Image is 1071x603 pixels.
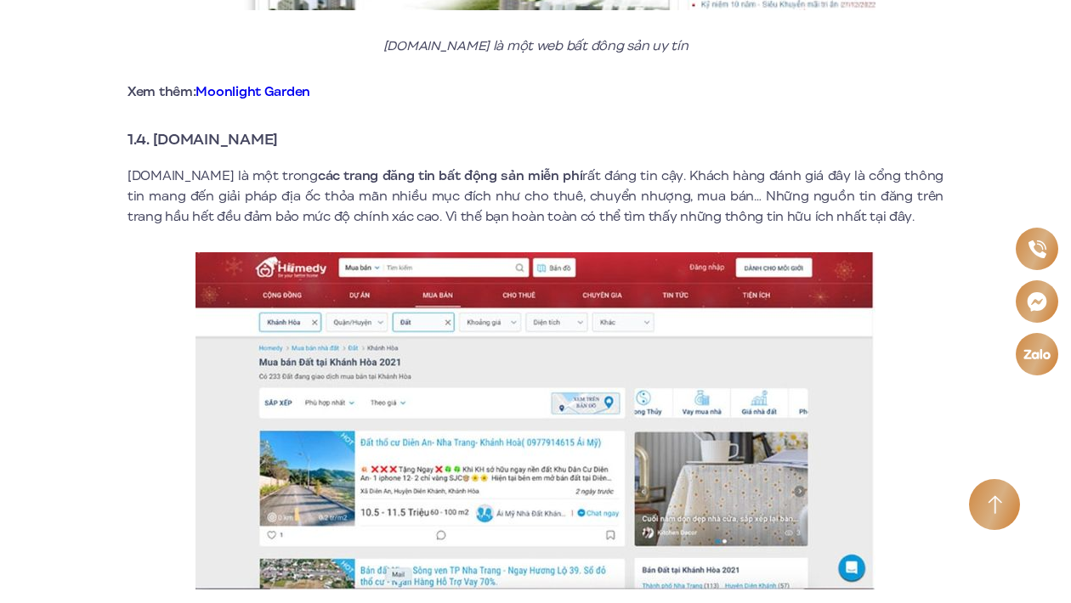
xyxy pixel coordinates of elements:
[127,166,943,227] p: [DOMAIN_NAME] là một trong rất đáng tin cậy. Khách hàng đánh giá đây là cổng thông tin mang đến g...
[318,166,583,185] strong: các trang đăng tin bất động sản miễn phí
[383,37,688,55] em: [DOMAIN_NAME] là một web bất đông sản uy tín
[1026,290,1047,312] img: Messenger icon
[1023,348,1051,359] img: Zalo icon
[195,82,310,101] a: Moonlight Garden
[988,495,1002,515] img: Arrow icon
[1028,240,1046,258] img: Phone icon
[127,82,310,101] strong: Xem thêm:
[127,128,278,150] strong: 1.4. [DOMAIN_NAME]
[195,252,875,589] img: Homedy.com là một trong các trang đăng tin bất động sản miễn phí rất đáng tin cậy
